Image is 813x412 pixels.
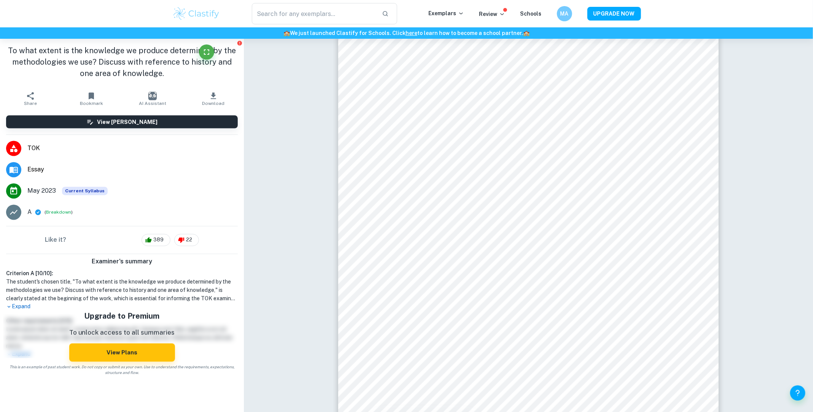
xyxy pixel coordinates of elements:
[27,165,238,174] span: Essay
[27,187,56,196] span: May 2023
[69,328,175,338] p: To unlock access to all summaries
[69,311,175,322] h5: Upgrade to Premium
[790,385,805,401] button: Help and Feedback
[560,10,569,18] h6: MA
[27,144,238,153] span: TOK
[172,6,221,21] img: Clastify logo
[557,6,572,21] button: MA
[150,236,168,244] span: 389
[139,101,166,106] span: AI Assistant
[252,3,376,24] input: Search for any exemplars...
[237,40,242,46] button: Report issue
[479,10,505,18] p: Review
[406,30,417,36] a: here
[61,88,122,109] button: Bookmark
[45,209,73,216] span: ( )
[3,257,241,266] h6: Examiner's summary
[202,101,224,106] span: Download
[122,88,183,109] button: AI Assistant
[62,187,108,195] span: Current Syllabus
[587,7,641,21] button: UPGRADE NOW
[3,364,241,376] span: This is an example of past student work. Do not copy or submit as your own. Use to understand the...
[2,29,811,37] h6: We just launched Clastify for Schools. Click to learn how to become a school partner.
[6,269,238,278] h6: Criterion A [ 10 / 10 ]:
[182,236,197,244] span: 22
[45,236,67,245] h6: Like it?
[174,234,199,246] div: 22
[148,92,157,100] img: AI Assistant
[283,30,290,36] span: 🏫
[520,11,542,17] a: Schools
[97,118,158,126] h6: View [PERSON_NAME]
[6,45,238,79] h1: To what extent is the knowledge we produce determined by the methodologies we use? Discuss with r...
[199,44,214,60] button: Fullscreen
[27,208,32,217] p: A
[46,209,71,216] button: Breakdown
[6,278,238,303] h1: The student's chosen title, "To what extent is the knowledge we produce determined by the methodo...
[69,344,175,362] button: View Plans
[6,303,238,311] p: Expand
[183,88,244,109] button: Download
[523,30,530,36] span: 🏫
[142,234,170,246] div: 389
[6,116,238,128] button: View [PERSON_NAME]
[62,187,108,195] div: This exemplar is based on the current syllabus. Feel free to refer to it for inspiration/ideas wh...
[429,9,464,17] p: Exemplars
[80,101,103,106] span: Bookmark
[24,101,37,106] span: Share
